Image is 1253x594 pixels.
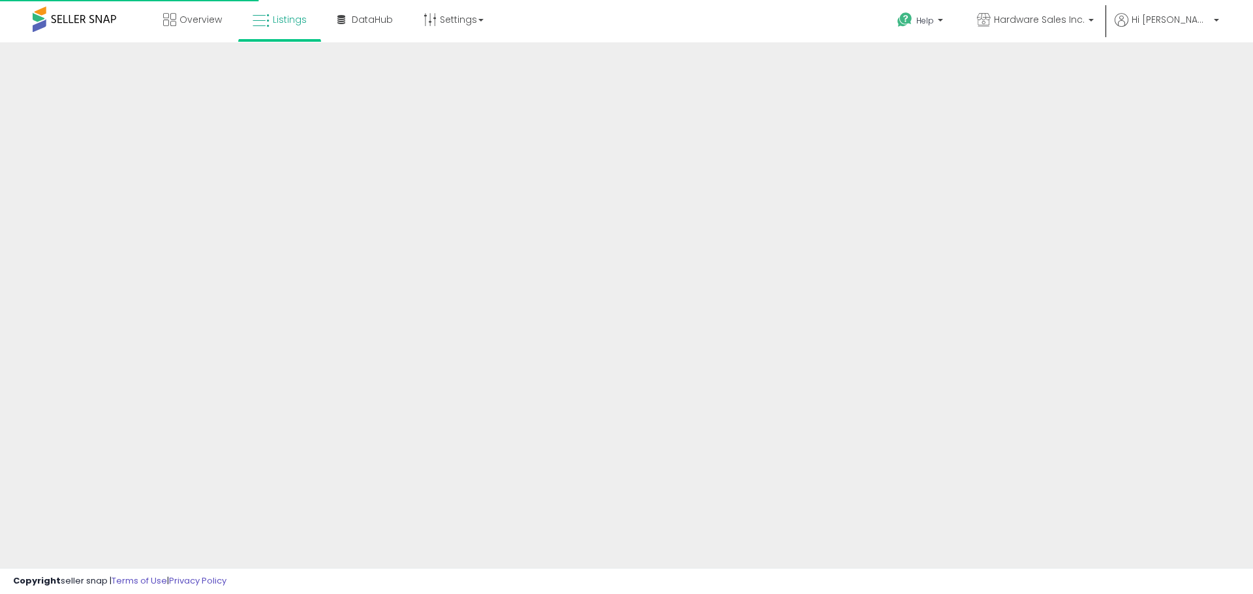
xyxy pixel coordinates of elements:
[169,574,226,587] a: Privacy Policy
[179,13,222,26] span: Overview
[273,13,307,26] span: Listings
[1132,13,1210,26] span: Hi [PERSON_NAME]
[887,2,956,42] a: Help
[1115,13,1219,42] a: Hi [PERSON_NAME]
[352,13,393,26] span: DataHub
[112,574,167,587] a: Terms of Use
[916,15,934,26] span: Help
[13,575,226,587] div: seller snap | |
[13,574,61,587] strong: Copyright
[897,12,913,28] i: Get Help
[994,13,1085,26] span: Hardware Sales Inc.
